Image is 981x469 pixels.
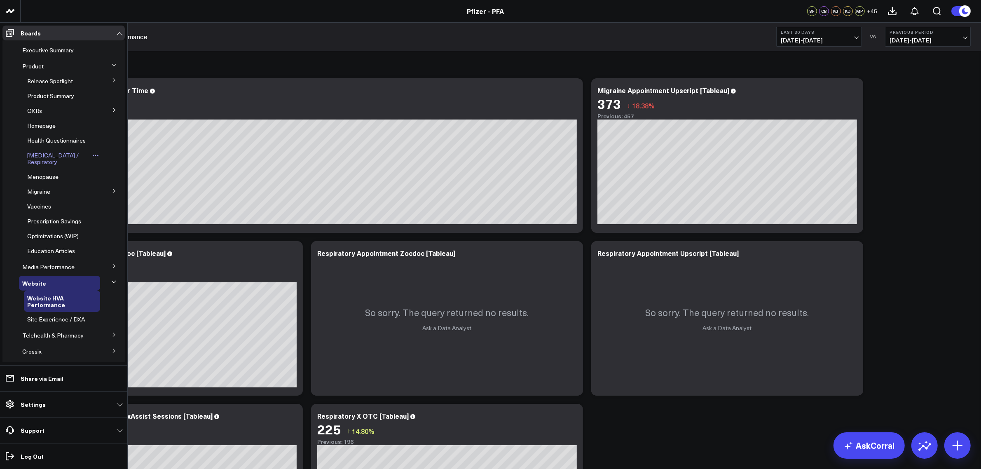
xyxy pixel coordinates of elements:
p: Share via Email [21,375,63,382]
span: Menopause [27,173,59,181]
div: 373 [597,96,621,111]
a: AskCorral [833,432,905,459]
a: OKRs [27,108,42,114]
a: Telehealth & Pharmacy [22,332,84,339]
a: Media Performance [22,264,75,270]
a: Executive Summary [22,47,74,54]
button: +45 [867,6,877,16]
span: Media Performance [22,263,75,271]
b: Previous Period [890,30,966,35]
div: SF [807,6,817,16]
span: Education Articles [27,247,75,255]
span: Health Questionnaires [27,136,86,144]
div: Previous: 196 [317,439,577,445]
div: KG [831,6,841,16]
div: Previous: 29 [37,276,297,282]
span: 18.38% [632,101,655,110]
span: Telehealth & Pharmacy [22,331,84,339]
span: Website HVA Performance [27,294,65,309]
a: Ask a Data Analyst [423,324,472,332]
span: Vaccines [27,202,51,210]
a: Menopause [27,174,59,180]
a: Site Experience / DXA [27,316,85,323]
a: Product Summary [27,93,74,99]
span: OKRs [27,107,42,115]
a: Homepage [27,122,56,129]
p: Log Out [21,453,44,460]
div: Previous: 2.68k [37,113,577,120]
a: Vaccines [27,203,51,210]
a: Ask a Data Analyst [703,324,752,332]
span: Crossix [22,347,42,355]
span: [DATE] - [DATE] [781,37,857,44]
div: MP [855,6,865,16]
span: ↑ [347,426,350,436]
div: VS [866,34,881,39]
span: ↓ [627,100,630,111]
span: 14.80% [352,427,375,436]
a: Release Spotlight [27,78,73,84]
span: Executive Summary [22,46,74,54]
p: Boards [21,30,41,36]
span: Site Experience / DXA [27,315,85,323]
span: [DATE] - [DATE] [890,37,966,44]
a: Prescription Savings [27,218,81,225]
span: Release Spotlight [27,77,73,85]
span: + 45 [867,8,877,14]
p: Support [21,427,44,434]
span: Optimizations (WIP) [27,232,79,240]
p: So sorry. The query returned no results. [646,306,809,319]
b: Last 30 Days [781,30,857,35]
div: Previous: 457 [597,113,857,120]
a: Crossix [22,348,42,355]
a: Website HVA Performance [27,295,90,308]
div: Respiratory X OTC [Tableau] [317,411,409,420]
span: Product Summary [27,92,74,100]
div: Previous: 2k [37,439,297,445]
div: Respiratory Appointment Zocdoc [Tableau] [317,249,455,258]
a: Education Articles [27,248,75,254]
div: 225 [317,422,341,436]
span: Website [22,279,46,287]
a: Log Out [2,449,125,464]
a: Migraine [27,188,50,195]
span: Prescription Savings [27,217,81,225]
button: Previous Period[DATE]-[DATE] [885,27,971,47]
div: KD [843,6,853,16]
div: CB [819,6,829,16]
p: Settings [21,401,46,408]
span: [MEDICAL_DATA] / Respiratory [27,151,79,166]
button: Last 30 Days[DATE]-[DATE] [776,27,862,47]
a: Pfizer - PFA [467,7,504,16]
p: So sorry. The query returned no results. [365,306,529,319]
a: [MEDICAL_DATA] / Respiratory [27,152,91,165]
a: Health Questionnaires [27,137,86,144]
div: Respiratory Appointment Upscript [Tableau] [597,249,739,258]
div: Migraine Appointment Upscript [Tableau] [597,86,729,95]
a: Optimizations (WIP) [27,233,79,239]
span: Product [22,62,44,70]
a: Product [22,63,44,70]
a: Website [22,280,46,286]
